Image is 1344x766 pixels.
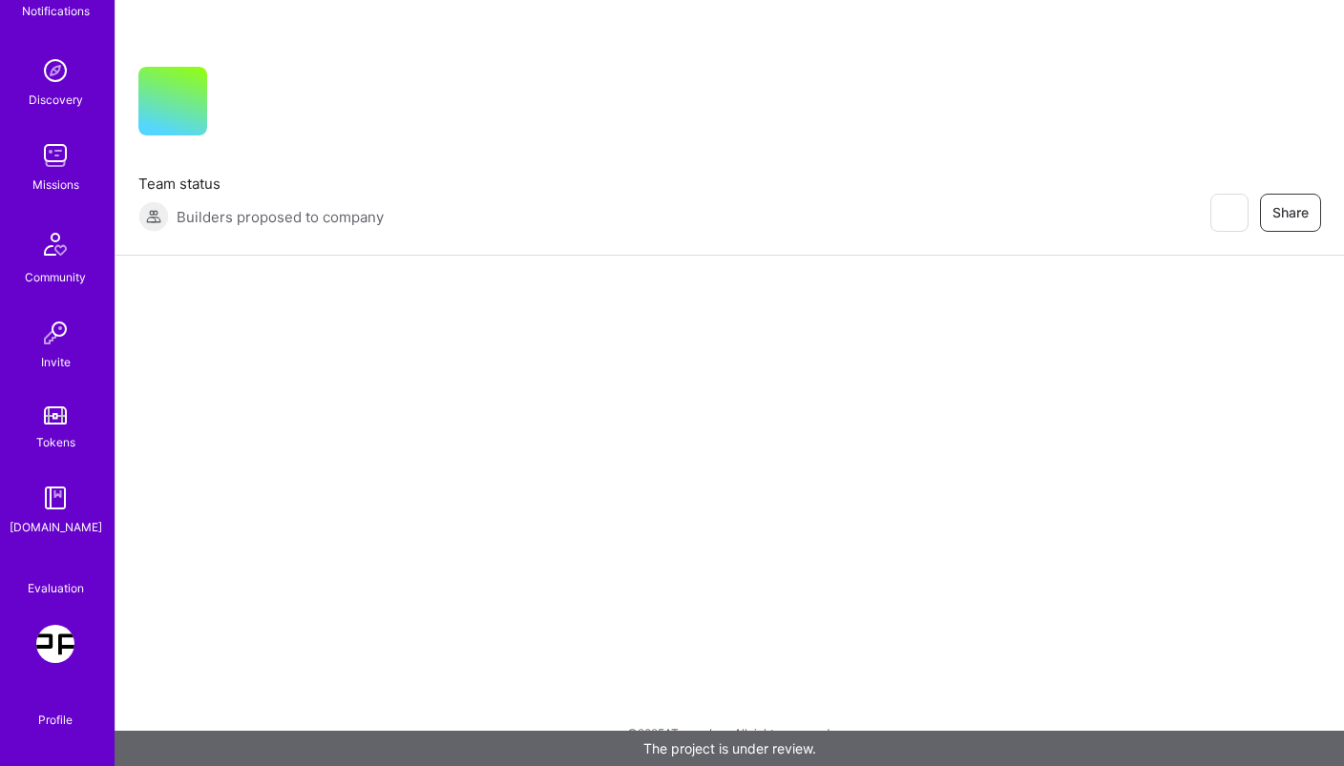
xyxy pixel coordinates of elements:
[41,352,71,372] div: Invite
[38,710,73,728] div: Profile
[1272,203,1309,222] span: Share
[1260,194,1321,232] button: Share
[22,1,90,21] div: Notifications
[31,625,79,663] a: Parq: Product Manager to build out product strategy and deliver solutions that redefine the envir...
[36,625,74,663] img: Parq: Product Manager to build out product strategy and deliver solutions that redefine the envir...
[36,432,75,452] div: Tokens
[115,731,1344,766] div: The project is under review.
[138,174,384,194] span: Team status
[36,136,74,175] img: teamwork
[31,690,79,728] a: Profile
[49,564,63,578] i: icon SelectionTeam
[138,201,169,232] img: Builders proposed to company
[44,406,67,424] img: tokens
[230,97,245,113] i: icon CompanyGray
[177,207,384,227] span: Builders proposed to company
[32,221,78,267] img: Community
[36,52,74,90] img: discovery
[36,479,74,517] img: guide book
[28,578,84,598] div: Evaluation
[10,517,102,537] div: [DOMAIN_NAME]
[29,90,83,110] div: Discovery
[36,314,74,352] img: Invite
[1221,205,1236,220] i: icon EyeClosed
[32,175,79,195] div: Missions
[25,267,86,287] div: Community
